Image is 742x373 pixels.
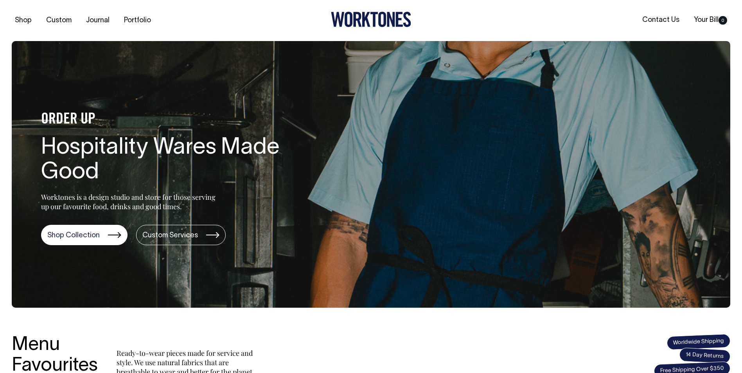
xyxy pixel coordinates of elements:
p: Worktones is a design studio and store for those serving up our favourite food, drinks and good t... [41,192,219,211]
a: Portfolio [121,14,154,27]
span: 14 Day Returns [679,348,731,364]
span: 0 [719,16,727,25]
a: Custom Services [136,225,226,245]
span: Worldwide Shipping [667,334,730,350]
a: Journal [83,14,113,27]
a: Shop [12,14,35,27]
h1: Hospitality Wares Made Good [41,136,291,186]
a: Contact Us [639,14,683,27]
a: Shop Collection [41,225,128,245]
a: Your Bill0 [691,14,730,27]
a: Custom [43,14,75,27]
h4: ORDER UP [41,111,291,128]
